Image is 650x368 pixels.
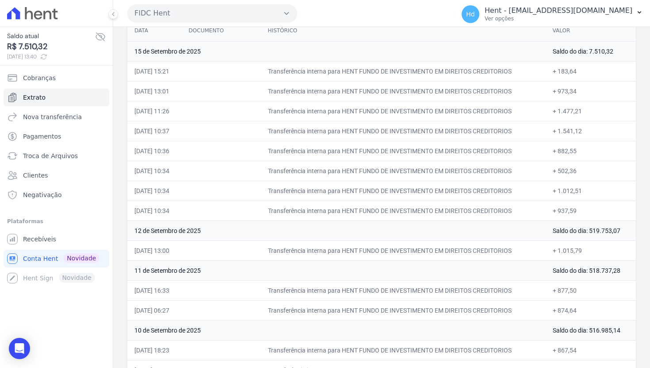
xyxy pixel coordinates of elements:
td: + 877,50 [546,280,636,300]
span: Troca de Arquivos [23,151,78,160]
a: Recebíveis [4,230,109,248]
td: [DATE] 16:33 [127,280,182,300]
td: Transferência interna para HENT FUNDO DE INVESTIMENTO EM DIREITOS CREDITORIOS [261,240,546,260]
td: [DATE] 11:26 [127,101,182,121]
span: Negativação [23,190,62,199]
span: [DATE] 13:40 [7,53,95,61]
div: Open Intercom Messenger [9,338,30,359]
td: Saldo do dia: 7.510,32 [546,41,636,61]
a: Conta Hent Novidade [4,250,109,267]
td: [DATE] 13:00 [127,240,182,260]
td: Transferência interna para HENT FUNDO DE INVESTIMENTO EM DIREITOS CREDITORIOS [261,181,546,201]
p: Hent - [EMAIL_ADDRESS][DOMAIN_NAME] [485,6,632,15]
td: Transferência interna para HENT FUNDO DE INVESTIMENTO EM DIREITOS CREDITORIOS [261,300,546,320]
td: [DATE] 06:27 [127,300,182,320]
td: 11 de Setembro de 2025 [127,260,546,280]
span: Extrato [23,93,46,102]
a: Troca de Arquivos [4,147,109,165]
td: + 973,34 [546,81,636,101]
td: [DATE] 18:23 [127,340,182,360]
td: [DATE] 10:34 [127,181,182,201]
span: R$ 7.510,32 [7,41,95,53]
span: Nova transferência [23,112,82,121]
p: Ver opções [485,15,632,22]
td: [DATE] 13:01 [127,81,182,101]
button: FIDC Hent [127,4,297,22]
span: Saldo atual [7,31,95,41]
td: [DATE] 10:37 [127,121,182,141]
td: + 1.477,21 [546,101,636,121]
td: Transferência interna para HENT FUNDO DE INVESTIMENTO EM DIREITOS CREDITORIOS [261,280,546,300]
th: Valor [546,20,636,42]
a: Clientes [4,167,109,184]
td: Saldo do dia: 518.737,28 [546,260,636,280]
a: Nova transferência [4,108,109,126]
td: [DATE] 10:34 [127,201,182,221]
td: Saldo do dia: 519.753,07 [546,221,636,240]
td: Transferência interna para HENT FUNDO DE INVESTIMENTO EM DIREITOS CREDITORIOS [261,161,546,181]
td: Transferência interna para HENT FUNDO DE INVESTIMENTO EM DIREITOS CREDITORIOS [261,141,546,161]
span: Cobranças [23,74,56,82]
td: + 867,54 [546,340,636,360]
th: Histórico [261,20,546,42]
a: Pagamentos [4,128,109,145]
td: + 874,64 [546,300,636,320]
a: Cobranças [4,69,109,87]
button: Hd Hent - [EMAIL_ADDRESS][DOMAIN_NAME] Ver opções [455,2,650,27]
td: Transferência interna para HENT FUNDO DE INVESTIMENTO EM DIREITOS CREDITORIOS [261,81,546,101]
th: Data [127,20,182,42]
td: + 1.015,79 [546,240,636,260]
td: + 882,55 [546,141,636,161]
td: + 183,64 [546,61,636,81]
span: Pagamentos [23,132,61,141]
nav: Sidebar [7,69,106,287]
td: Transferência interna para HENT FUNDO DE INVESTIMENTO EM DIREITOS CREDITORIOS [261,61,546,81]
td: [DATE] 10:34 [127,161,182,181]
td: + 1.012,51 [546,181,636,201]
span: Recebíveis [23,235,56,244]
td: 12 de Setembro de 2025 [127,221,546,240]
td: Transferência interna para HENT FUNDO DE INVESTIMENTO EM DIREITOS CREDITORIOS [261,340,546,360]
td: [DATE] 10:36 [127,141,182,161]
a: Extrato [4,89,109,106]
td: + 937,59 [546,201,636,221]
th: Documento [182,20,261,42]
td: 15 de Setembro de 2025 [127,41,546,61]
td: + 502,36 [546,161,636,181]
span: Novidade [63,253,99,263]
td: Transferência interna para HENT FUNDO DE INVESTIMENTO EM DIREITOS CREDITORIOS [261,101,546,121]
td: [DATE] 15:21 [127,61,182,81]
td: + 1.541,12 [546,121,636,141]
a: Negativação [4,186,109,204]
span: Conta Hent [23,254,58,263]
td: Saldo do dia: 516.985,14 [546,320,636,340]
div: Plataformas [7,216,106,227]
td: Transferência interna para HENT FUNDO DE INVESTIMENTO EM DIREITOS CREDITORIOS [261,201,546,221]
span: Hd [466,11,474,17]
span: Clientes [23,171,48,180]
td: Transferência interna para HENT FUNDO DE INVESTIMENTO EM DIREITOS CREDITORIOS [261,121,546,141]
td: 10 de Setembro de 2025 [127,320,546,340]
